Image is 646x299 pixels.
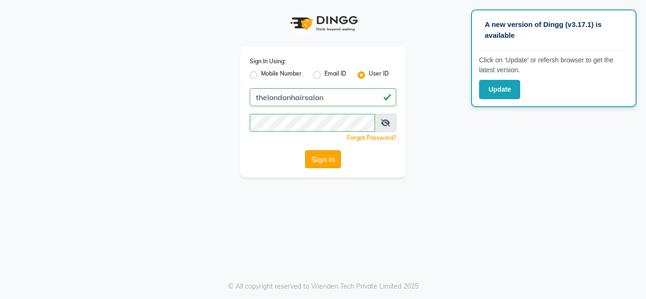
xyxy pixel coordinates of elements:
[250,114,375,132] input: Username
[250,88,396,106] input: Username
[305,150,341,168] button: Sign In
[479,55,629,75] p: Click on ‘Update’ or refersh browser to get the latest version.
[369,69,389,81] label: User ID
[347,134,396,141] a: Forgot Password?
[479,80,520,99] button: Update
[261,69,302,81] label: Mobile Number
[324,69,346,81] label: Email ID
[250,57,286,66] label: Sign In Using:
[285,9,361,37] img: logo1.svg
[485,19,623,41] p: A new version of Dingg (v3.17.1) is available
